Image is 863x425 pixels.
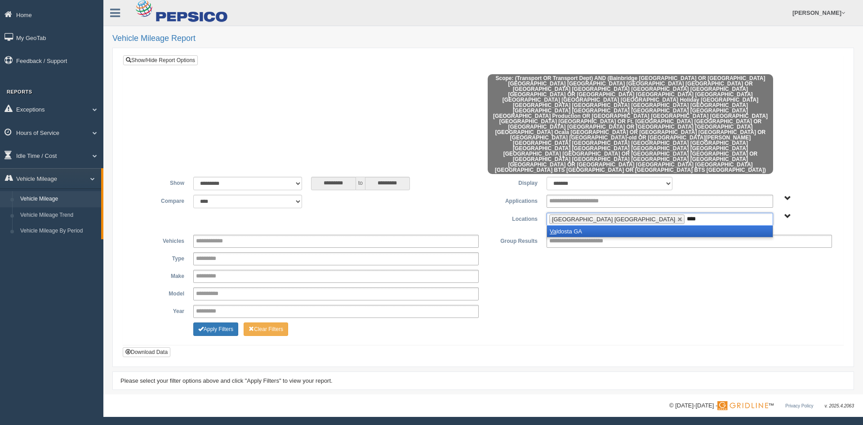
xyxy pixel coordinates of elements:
a: Vehicle Mileage By Period [16,223,101,239]
label: Show [130,177,189,188]
button: Change Filter Options [244,322,288,336]
button: Change Filter Options [193,322,238,336]
label: Locations [483,213,542,224]
label: Type [130,252,189,263]
em: Va [550,228,556,235]
label: Display [483,177,542,188]
button: Download Data [123,347,170,357]
h2: Vehicle Mileage Report [112,34,854,43]
label: Vehicles [130,235,189,246]
li: ldosta GA [547,226,773,237]
span: to [356,177,365,190]
label: Year [130,305,189,316]
div: © [DATE]-[DATE] - ™ [669,401,854,411]
label: Applications [483,195,542,206]
span: Please select your filter options above and click "Apply Filters" to view your report. [120,377,333,384]
span: Scope: (Transport OR Transport Dept) AND (Bainbridge [GEOGRAPHIC_DATA] OR [GEOGRAPHIC_DATA] [GEOG... [488,74,773,174]
a: Privacy Policy [785,403,813,408]
label: Model [130,287,189,298]
a: Show/Hide Report Options [123,55,198,65]
img: Gridline [717,401,768,410]
a: Vehicle Mileage [16,191,101,207]
label: Compare [130,195,189,206]
label: Make [130,270,189,281]
label: Group Results [483,235,542,246]
a: Vehicle Mileage Trend [16,207,101,224]
span: v. 2025.4.2063 [825,403,854,408]
span: [GEOGRAPHIC_DATA] [GEOGRAPHIC_DATA] [552,216,675,223]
